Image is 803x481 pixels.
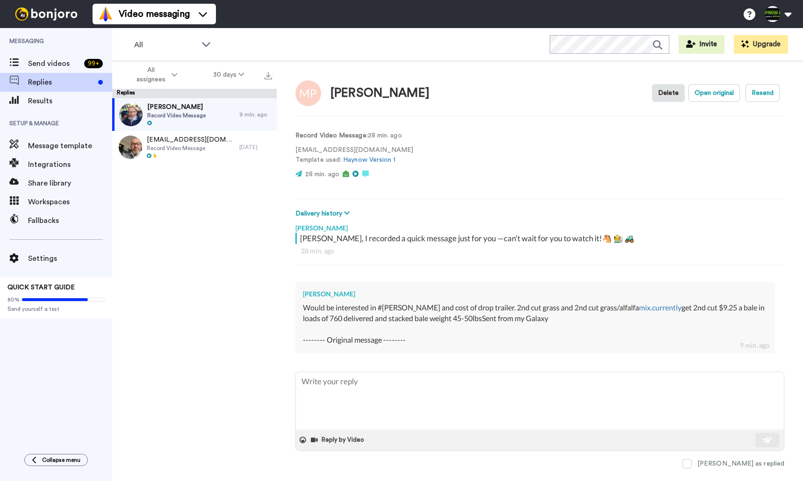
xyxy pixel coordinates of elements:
[740,341,769,350] div: 9 min. ago
[265,72,272,79] img: export.svg
[343,157,395,163] a: Haynow Version 1
[147,144,235,152] span: Record Video Message
[147,135,235,144] span: [EMAIL_ADDRESS][DOMAIN_NAME]
[295,208,352,219] button: Delivery history
[112,98,277,131] a: [PERSON_NAME]Record Video Message9 min. ago
[7,284,75,291] span: QUICK START GUIDE
[295,132,366,139] strong: Record Video Message
[300,233,782,244] div: [PERSON_NAME], I recorded a quick message just for you —can’t wait for you to watch it!🐴 🧑‍🌾 🚜
[688,84,740,102] button: Open original
[639,303,681,312] a: mix.currently
[28,196,112,208] span: Workspaces
[679,35,724,54] button: Invite
[28,159,112,170] span: Integrations
[112,89,277,98] div: Replies
[262,68,275,82] button: Export all results that match these filters now.
[114,62,195,88] button: All assignees
[28,215,112,226] span: Fallbacks
[303,289,767,299] div: [PERSON_NAME]
[301,246,779,256] div: 28 min. ago
[310,433,367,447] button: Reply by Video
[7,305,105,313] span: Send yourself a test
[652,84,685,102] button: Delete
[28,253,112,264] span: Settings
[119,103,143,126] img: 97f13c19-0eb9-4d79-a076-6d34dd3d4ba3-thumb.jpg
[119,136,142,159] img: a02ca9bd-076c-4a18-ba69-cee4aabad01b-thumb.jpg
[11,7,81,21] img: bj-logo-header-white.svg
[147,102,206,112] span: [PERSON_NAME]
[303,302,767,345] div: Would be interested in #[PERSON_NAME] and cost of drop trailer. 2nd cut grass and 2nd cut grass/a...
[305,171,339,178] span: 28 min. ago
[330,86,430,100] div: [PERSON_NAME]
[239,144,272,151] div: [DATE]
[763,436,773,444] img: send-white.svg
[147,112,206,119] span: Record Video Message
[195,66,262,83] button: 30 days
[295,219,784,233] div: [PERSON_NAME]
[112,131,277,164] a: [EMAIL_ADDRESS][DOMAIN_NAME]Record Video Message[DATE]
[295,131,413,141] p: : 28 min. ago
[295,145,413,165] p: [EMAIL_ADDRESS][DOMAIN_NAME] Template used:
[134,39,197,50] span: All
[295,80,321,106] img: Image of Melissa Parry
[28,77,94,88] span: Replies
[697,459,784,468] div: [PERSON_NAME] as replied
[84,59,103,68] div: 99 +
[24,454,88,466] button: Collapse menu
[28,58,80,69] span: Send videos
[119,7,190,21] span: Video messaging
[7,296,20,303] span: 80%
[98,7,113,22] img: vm-color.svg
[42,456,80,464] span: Collapse menu
[239,111,272,118] div: 9 min. ago
[28,178,112,189] span: Share library
[734,35,788,54] button: Upgrade
[28,140,112,151] span: Message template
[28,95,112,107] span: Results
[132,65,170,84] span: All assignees
[746,84,780,102] button: Resend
